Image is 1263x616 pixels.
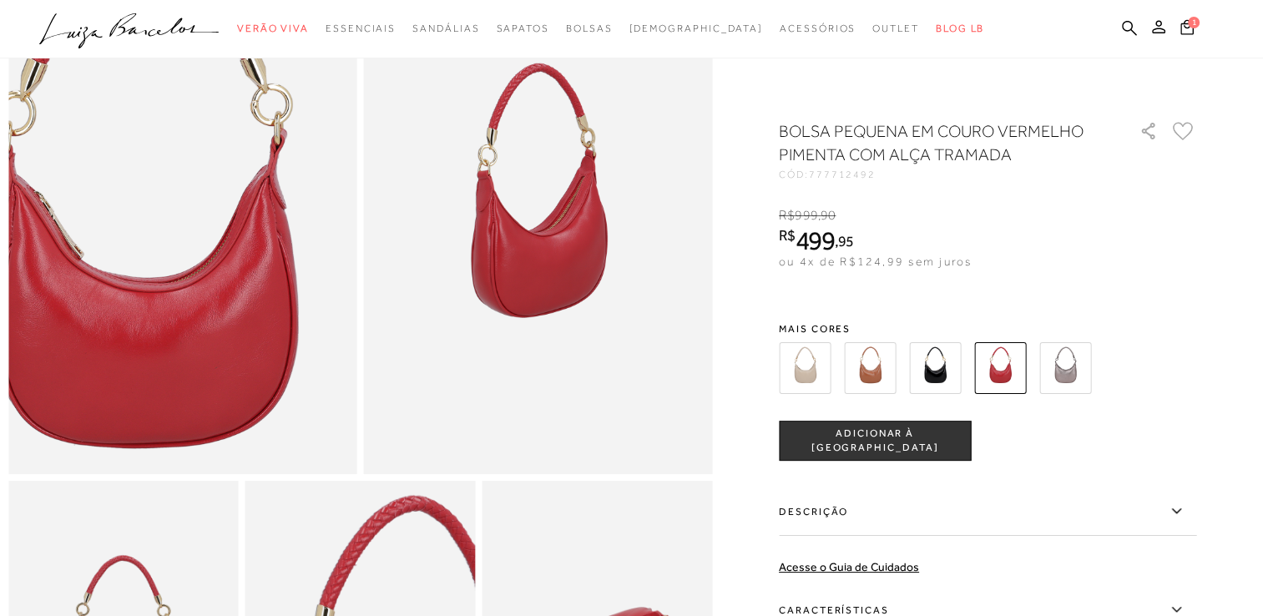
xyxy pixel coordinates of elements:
img: BOLSA PEQUENA EM COURO PERTO COM ALÇA TRAMADA [909,342,961,394]
div: CÓD: [779,169,1113,179]
i: R$ [779,228,796,243]
img: BOLSA PEQUENA EM COURO VERMELHO PIMENTA COM ALÇA TRAMADA [974,342,1026,394]
button: ADICIONAR À [GEOGRAPHIC_DATA] [779,421,971,461]
span: 1 [1188,17,1200,28]
span: Mais cores [779,324,1196,334]
span: Essenciais [326,23,396,34]
span: 999 [795,208,817,223]
img: BOLSA PEQUENA EM COURO CARAMELO COM ALÇA TRAMADA [844,342,896,394]
label: Descrição [779,487,1196,536]
span: Acessórios [780,23,856,34]
a: noSubCategoriesText [872,13,919,44]
a: noSubCategoriesText [237,13,309,44]
span: 95 [838,232,854,250]
a: noSubCategoriesText [412,13,479,44]
img: BOLSA PEQUENA EM COURO BEGE NATA COM ALÇA TRAMADA [779,342,831,394]
span: ADICIONAR À [GEOGRAPHIC_DATA] [780,427,970,456]
a: noSubCategoriesText [780,13,856,44]
span: Bolsas [566,23,613,34]
i: R$ [779,208,795,223]
span: [DEMOGRAPHIC_DATA] [629,23,763,34]
i: , [818,208,836,223]
a: noSubCategoriesText [566,13,613,44]
i: , [835,234,854,249]
a: noSubCategoriesText [496,13,548,44]
a: noSubCategoriesText [326,13,396,44]
h1: BOLSA PEQUENA EM COURO VERMELHO PIMENTA COM ALÇA TRAMADA [779,119,1092,166]
img: BOLSA PEQUENA METALIZADA TITÂNIO COM ALÇA TRAMADA [1039,342,1091,394]
span: 499 [796,225,835,255]
span: Outlet [872,23,919,34]
span: 777712492 [809,169,876,180]
a: BLOG LB [936,13,984,44]
span: BLOG LB [936,23,984,34]
a: Acesse o Guia de Cuidados [779,560,919,573]
span: ou 4x de R$124,99 sem juros [779,255,972,268]
span: 90 [821,208,836,223]
span: Sapatos [496,23,548,34]
span: Verão Viva [237,23,309,34]
button: 1 [1175,18,1199,41]
span: Sandálias [412,23,479,34]
a: noSubCategoriesText [629,13,763,44]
